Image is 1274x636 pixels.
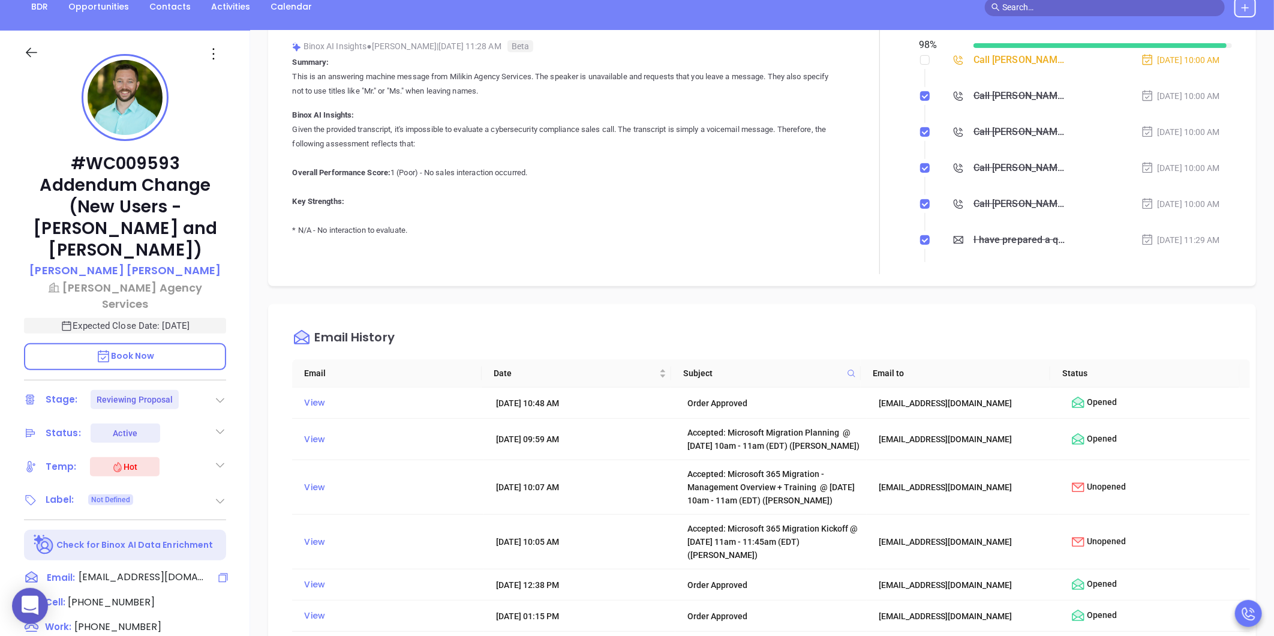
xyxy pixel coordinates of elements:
[46,458,77,476] div: Temp:
[496,578,671,592] div: [DATE] 12:38 PM
[1002,1,1218,14] input: Search…
[1141,53,1220,67] div: [DATE] 10:00 AM
[292,43,301,52] img: svg%3e
[292,110,354,119] b: Binox AI Insights:
[292,359,482,388] th: Email
[879,578,1053,592] div: [EMAIL_ADDRESS][DOMAIN_NAME]
[45,620,71,633] span: Work:
[56,539,213,551] p: Check for Binox AI Data Enrichment
[973,231,1069,249] div: I have prepared a quote for you
[1141,125,1220,139] div: [DATE] 10:00 AM
[1141,233,1220,247] div: [DATE] 11:29 AM
[74,620,161,634] span: [PHONE_NUMBER]
[1141,197,1220,211] div: [DATE] 10:00 AM
[973,195,1069,213] div: Call [PERSON_NAME] proposal review - [PERSON_NAME]
[29,262,221,278] p: [PERSON_NAME] [PERSON_NAME]
[482,359,671,388] th: Date
[304,479,479,496] div: View
[1071,577,1245,592] div: Opened
[47,570,75,586] span: Email:
[304,577,479,593] div: View
[113,424,137,443] div: Active
[496,610,671,623] div: [DATE] 01:15 PM
[1071,432,1245,447] div: Opened
[366,41,372,51] span: ●
[292,168,390,177] b: Overall Performance Score:
[292,122,840,482] p: Given the provided transcript, it's impossible to evaluate a cybersecurity compliance sales call....
[1071,395,1245,410] div: Opened
[97,390,173,409] div: Reviewing Proposal
[1141,161,1220,175] div: [DATE] 10:00 AM
[1050,359,1240,388] th: Status
[24,280,226,312] a: [PERSON_NAME] Agency Services
[304,395,479,411] div: View
[45,596,65,608] span: Cell :
[879,535,1053,548] div: [EMAIL_ADDRESS][DOMAIN_NAME]
[687,610,862,623] div: Order Approved
[496,397,671,410] div: [DATE] 10:48 AM
[973,87,1069,105] div: Call [PERSON_NAME] to follow up - [PERSON_NAME]
[24,318,226,334] p: Expected Close Date: [DATE]
[292,58,329,67] b: Summary:
[973,159,1069,177] div: Call [PERSON_NAME] to follow up - [PERSON_NAME]
[687,467,862,507] div: Accepted: Microsoft 365 Migration - Management Overview + Training @ [DATE] 10am - 11am (EDT) ([P...
[24,153,226,261] p: #WC009593 Addendum Change (New Users - [PERSON_NAME] and [PERSON_NAME])
[46,491,74,509] div: Label:
[314,331,394,347] div: Email History
[687,522,862,562] div: Accepted: Microsoft 365 Migration Kickoff @ [DATE] 11am - 11:45am (EDT) ([PERSON_NAME])
[112,460,137,474] div: Hot
[292,197,344,206] b: Key Strengths:
[1071,535,1245,550] div: Unopened
[292,70,840,98] p: This is an answering machine message from Milikin Agency Services. The speaker is unavailable and...
[991,3,1000,11] span: search
[46,424,81,442] div: Status:
[496,433,671,446] div: [DATE] 09:59 AM
[507,40,533,52] span: Beta
[687,426,862,452] div: Accepted: Microsoft Migration Planning @ [DATE] 10am - 11am (EDT) ([PERSON_NAME])
[1071,608,1245,623] div: Opened
[496,535,671,548] div: [DATE] 10:05 AM
[1141,89,1220,103] div: [DATE] 10:00 AM
[687,578,862,592] div: Order Approved
[879,481,1053,494] div: [EMAIL_ADDRESS][DOMAIN_NAME]
[29,262,221,280] a: [PERSON_NAME] [PERSON_NAME]
[683,367,842,380] span: Subject
[687,397,862,410] div: Order Approved
[919,38,959,52] div: 98 %
[96,350,155,362] span: Book Now
[973,51,1069,69] div: Call [PERSON_NAME] proposal review - [PERSON_NAME]
[304,431,479,448] div: View
[304,534,479,550] div: View
[46,391,78,409] div: Stage:
[34,535,55,556] img: Ai-Enrich-DaqCidB-.svg
[973,123,1069,141] div: Call [PERSON_NAME] to follow up - [PERSON_NAME]
[494,367,657,380] span: Date
[79,570,205,584] span: [EMAIL_ADDRESS][DOMAIN_NAME]
[292,37,840,55] div: Binox AI Insights [PERSON_NAME] | [DATE] 11:28 AM
[88,60,163,135] img: profile-user
[68,595,155,609] span: [PHONE_NUMBER]
[1071,480,1245,495] div: Unopened
[861,359,1050,388] th: Email to
[879,397,1053,410] div: [EMAIL_ADDRESS][DOMAIN_NAME]
[879,433,1053,446] div: [EMAIL_ADDRESS][DOMAIN_NAME]
[91,493,130,506] span: Not Defined
[304,608,479,624] div: View
[879,610,1053,623] div: [EMAIL_ADDRESS][DOMAIN_NAME]
[496,481,671,494] div: [DATE] 10:07 AM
